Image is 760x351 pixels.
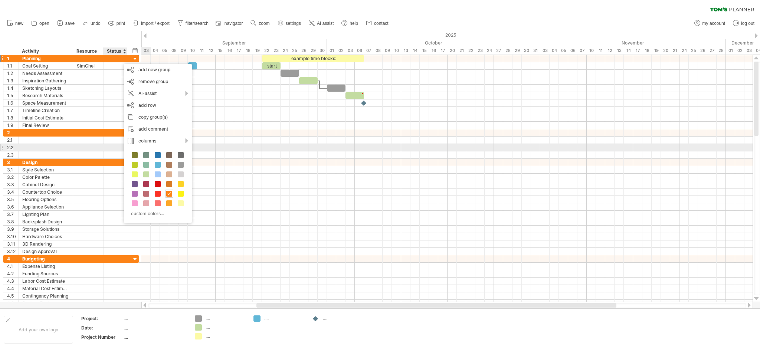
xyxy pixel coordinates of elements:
[81,315,122,322] div: Project:
[7,166,18,173] div: 3.1
[401,47,410,55] div: Monday, 13 October 2025
[438,47,448,55] div: Friday, 17 October 2025
[7,211,18,218] div: 3.7
[615,47,624,55] div: Thursday, 13 November 2025
[642,47,652,55] div: Tuesday, 18 November 2025
[373,47,383,55] div: Wednesday, 8 October 2025
[22,270,69,277] div: Funding Sources
[216,47,225,55] div: Monday, 15 September 2025
[262,62,281,69] div: start
[466,47,475,55] div: Wednesday, 22 October 2025
[448,47,457,55] div: Monday, 20 October 2025
[702,21,725,26] span: my account
[741,21,754,26] span: log out
[7,77,18,84] div: 1.3
[744,47,754,55] div: Wednesday, 3 December 2025
[7,188,18,196] div: 3.4
[22,55,69,62] div: Planning
[206,315,246,322] div: ....
[22,122,69,129] div: Final Review
[262,47,271,55] div: Monday, 22 September 2025
[670,47,679,55] div: Friday, 21 November 2025
[7,122,18,129] div: 1.9
[392,47,401,55] div: Friday, 10 October 2025
[124,325,186,331] div: ....
[214,19,245,28] a: navigator
[22,166,69,173] div: Style Selection
[308,47,318,55] div: Monday, 29 September 2025
[124,315,186,322] div: ....
[188,47,197,55] div: Wednesday, 10 September 2025
[7,203,18,210] div: 3.6
[259,21,269,26] span: zoom
[7,92,18,99] div: 1.5
[7,181,18,188] div: 3.3
[307,19,336,28] a: AI assist
[264,315,305,322] div: ....
[225,47,234,55] div: Tuesday, 16 September 2025
[717,47,726,55] div: Friday, 28 November 2025
[485,47,494,55] div: Friday, 24 October 2025
[176,19,211,28] a: filter/search
[7,107,18,114] div: 1.7
[22,218,69,225] div: Backsplash Design
[7,55,18,62] div: 1
[22,62,69,69] div: Goal Setting
[7,226,18,233] div: 3.9
[531,47,540,55] div: Friday, 31 October 2025
[22,248,69,255] div: Design Approval
[22,92,69,99] div: Research Materials
[318,47,327,55] div: Tuesday, 30 September 2025
[22,77,69,84] div: Inspiration Gathering
[22,181,69,188] div: Cabinet Design
[22,159,69,166] div: Design
[512,47,522,55] div: Wednesday, 29 October 2025
[689,47,698,55] div: Tuesday, 25 November 2025
[243,47,253,55] div: Thursday, 18 September 2025
[731,19,757,28] a: log out
[124,64,192,76] div: add new group
[652,47,661,55] div: Wednesday, 19 November 2025
[124,111,192,123] div: copy group(s)
[707,47,717,55] div: Thursday, 27 November 2025
[577,47,587,55] div: Friday, 7 November 2025
[206,324,246,331] div: ....
[81,19,103,28] a: undo
[7,159,18,166] div: 3
[22,233,69,240] div: Hardware Choices
[7,292,18,299] div: 4.5
[15,21,23,26] span: new
[22,263,69,270] div: Expense Listing
[7,263,18,270] div: 4.1
[383,47,392,55] div: Thursday, 9 October 2025
[7,218,18,225] div: 3.8
[633,47,642,55] div: Monday, 17 November 2025
[22,240,69,247] div: 3D Rendering
[206,333,246,339] div: ....
[7,278,18,285] div: 4.3
[364,47,373,55] div: Tuesday, 7 October 2025
[124,135,192,147] div: columns
[124,99,192,111] div: add row
[197,47,206,55] div: Thursday, 11 September 2025
[559,47,568,55] div: Wednesday, 5 November 2025
[494,47,503,55] div: Monday, 27 October 2025
[107,19,127,28] a: print
[7,114,18,121] div: 1.8
[91,21,101,26] span: undo
[374,21,389,26] span: contact
[141,21,170,26] span: import / export
[131,19,172,28] a: import / export
[124,88,192,99] div: AI-assist
[151,47,160,55] div: Thursday, 4 September 2025
[587,47,596,55] div: Monday, 10 November 2025
[345,47,355,55] div: Friday, 3 October 2025
[22,278,69,285] div: Labor Cost Estimate
[7,196,18,203] div: 3.5
[350,21,358,26] span: help
[568,47,577,55] div: Thursday, 6 November 2025
[679,47,689,55] div: Monday, 24 November 2025
[7,70,18,77] div: 1.2
[317,21,334,26] span: AI assist
[76,47,99,55] div: Resource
